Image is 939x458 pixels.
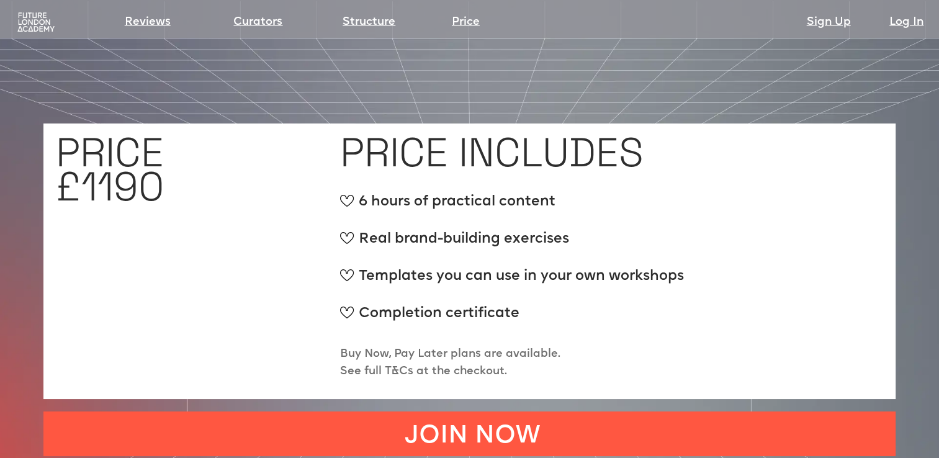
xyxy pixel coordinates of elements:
[56,135,164,204] h1: PRICE £1190
[340,192,684,223] div: 6 hours of practical content
[340,303,684,335] div: Completion certificate
[340,135,644,169] h1: PRICE INCLUDES
[889,14,923,31] a: Log In
[43,411,896,456] a: JOIN NOW
[340,229,684,260] div: Real brand-building exercises
[340,266,684,297] div: Templates you can use in your own workshops
[452,14,480,31] a: Price
[340,346,560,380] p: Buy Now, Pay Later plans are available. See full T&Cs at the checkout.
[233,14,282,31] a: Curators
[125,14,171,31] a: Reviews
[343,14,395,31] a: Structure
[807,14,851,31] a: Sign Up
